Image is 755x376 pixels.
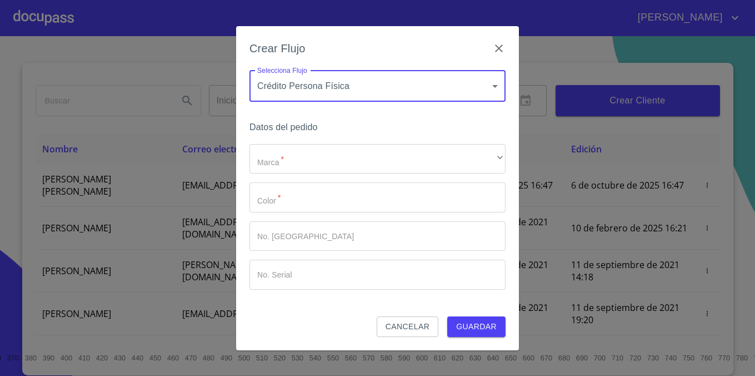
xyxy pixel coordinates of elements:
div: Crédito Persona Física [249,71,506,102]
button: Cancelar [377,316,438,337]
button: Guardar [447,316,506,337]
h6: Crear Flujo [249,39,306,57]
h6: Datos del pedido [249,120,506,135]
span: Guardar [456,320,497,334]
div: ​ [249,144,506,174]
span: Cancelar [386,320,429,334]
